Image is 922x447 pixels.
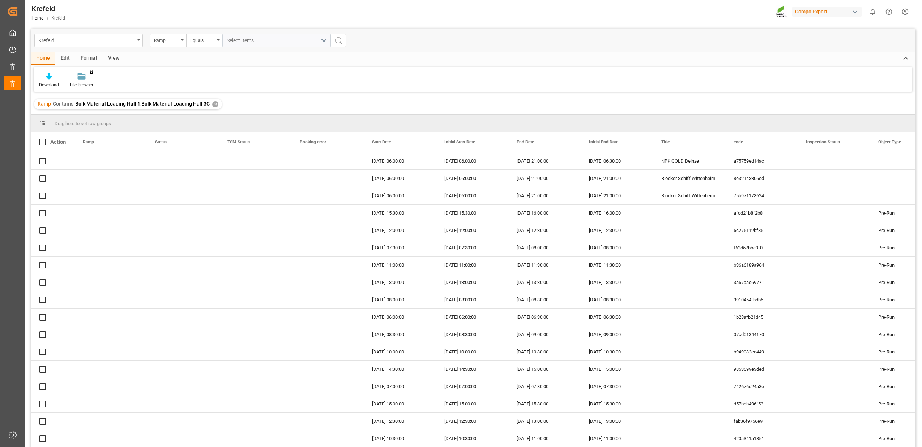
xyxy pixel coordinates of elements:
div: Press SPACE to select this row. [31,187,74,205]
div: [DATE] 12:30:00 [436,413,508,430]
div: afcd21b8f2b8 [725,205,797,222]
div: NPK GOLD Deinze [653,152,725,169]
div: [DATE] 10:30:00 [436,430,508,447]
a: Home [31,16,43,21]
span: Ramp [38,101,51,107]
div: [DATE] 06:00:00 [363,309,436,326]
div: [DATE] 13:00:00 [436,274,508,291]
span: Status [155,139,167,145]
div: [DATE] 12:00:00 [363,222,436,239]
div: [DATE] 11:00:00 [436,257,508,274]
div: [DATE] 15:30:00 [363,205,436,222]
div: Equals [190,35,215,44]
div: [DATE] 06:00:00 [436,187,508,204]
div: [DATE] 21:00:00 [508,187,580,204]
div: b36a6189a964 [725,257,797,274]
div: b949032ce449 [725,343,797,360]
div: Press SPACE to select this row. [31,152,74,170]
span: Object Type [878,139,901,145]
div: [DATE] 08:00:00 [508,239,580,256]
div: [DATE] 21:00:00 [580,170,653,187]
div: Press SPACE to select this row. [31,378,74,395]
div: Press SPACE to select this row. [31,326,74,343]
div: Format [75,52,103,65]
div: [DATE] 11:30:00 [508,257,580,274]
button: open menu [34,34,143,47]
div: Krefeld [31,3,65,14]
div: Press SPACE to select this row. [31,257,74,274]
div: Press SPACE to select this row. [31,309,74,326]
div: Press SPACE to select this row. [31,205,74,222]
div: [DATE] 14:30:00 [436,361,508,378]
div: [DATE] 08:30:00 [363,326,436,343]
div: [DATE] 15:30:00 [436,205,508,222]
div: Blocker Schiff Wittenheim [653,170,725,187]
div: Press SPACE to select this row. [31,395,74,413]
div: [DATE] 16:00:00 [580,205,653,222]
span: Title [661,139,670,145]
div: [DATE] 15:00:00 [363,395,436,412]
div: [DATE] 21:00:00 [580,187,653,204]
div: [DATE] 06:30:00 [580,152,653,169]
div: fab36f9756e9 [725,413,797,430]
div: Press SPACE to select this row. [31,222,74,239]
div: [DATE] 11:00:00 [363,257,436,274]
div: [DATE] 06:00:00 [363,152,436,169]
div: 420a341a1351 [725,430,797,447]
div: [DATE] 06:30:00 [580,309,653,326]
div: [DATE] 10:30:00 [508,343,580,360]
div: Press SPACE to select this row. [31,274,74,291]
div: [DATE] 21:00:00 [508,152,580,169]
div: [DATE] 08:30:00 [436,326,508,343]
span: Booking error [300,139,326,145]
div: [DATE] 07:00:00 [363,378,436,395]
div: [DATE] 09:00:00 [508,326,580,343]
div: 1b28afb21d45 [725,309,797,326]
span: code [734,139,743,145]
div: [DATE] 08:00:00 [363,291,436,308]
div: [DATE] 13:30:00 [508,274,580,291]
span: Inspection Status [806,139,840,145]
div: [DATE] 13:00:00 [508,413,580,430]
div: Action [50,139,66,145]
div: Blocker Schiff Wittenheim [653,187,725,204]
div: f62d57bbe9f0 [725,239,797,256]
div: 8e32143306ed [725,170,797,187]
button: open menu [150,34,186,47]
div: [DATE] 12:00:00 [436,222,508,239]
div: [DATE] 11:00:00 [580,430,653,447]
div: [DATE] 06:00:00 [363,170,436,187]
div: Edit [55,52,75,65]
span: Ramp [83,139,94,145]
div: [DATE] 12:30:00 [363,413,436,430]
div: Compo Expert [792,7,862,17]
span: Start Date [372,139,391,145]
div: [DATE] 10:00:00 [436,343,508,360]
div: [DATE] 14:30:00 [363,361,436,378]
span: Select Items [227,38,257,43]
div: Krefeld [38,35,135,44]
div: [DATE] 06:00:00 [436,152,508,169]
div: Press SPACE to select this row. [31,343,74,361]
div: 07cd01344170 [725,326,797,343]
div: [DATE] 10:30:00 [363,430,436,447]
div: [DATE] 06:00:00 [363,187,436,204]
div: [DATE] 13:00:00 [580,413,653,430]
div: [DATE] 10:00:00 [363,343,436,360]
div: [DATE] 15:00:00 [580,361,653,378]
div: [DATE] 06:00:00 [436,309,508,326]
button: search button [331,34,346,47]
button: open menu [222,34,331,47]
div: Press SPACE to select this row. [31,291,74,309]
div: 3910454fbdb5 [725,291,797,308]
button: show 0 new notifications [865,4,881,20]
div: ✕ [212,101,218,107]
span: Initial End Date [589,139,618,145]
span: TSM Status [227,139,250,145]
div: [DATE] 10:30:00 [580,343,653,360]
div: Press SPACE to select this row. [31,413,74,430]
div: [DATE] 21:00:00 [508,170,580,187]
div: 742676d24a3e [725,378,797,395]
div: 5c275112bf85 [725,222,797,239]
button: Compo Expert [792,5,865,18]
